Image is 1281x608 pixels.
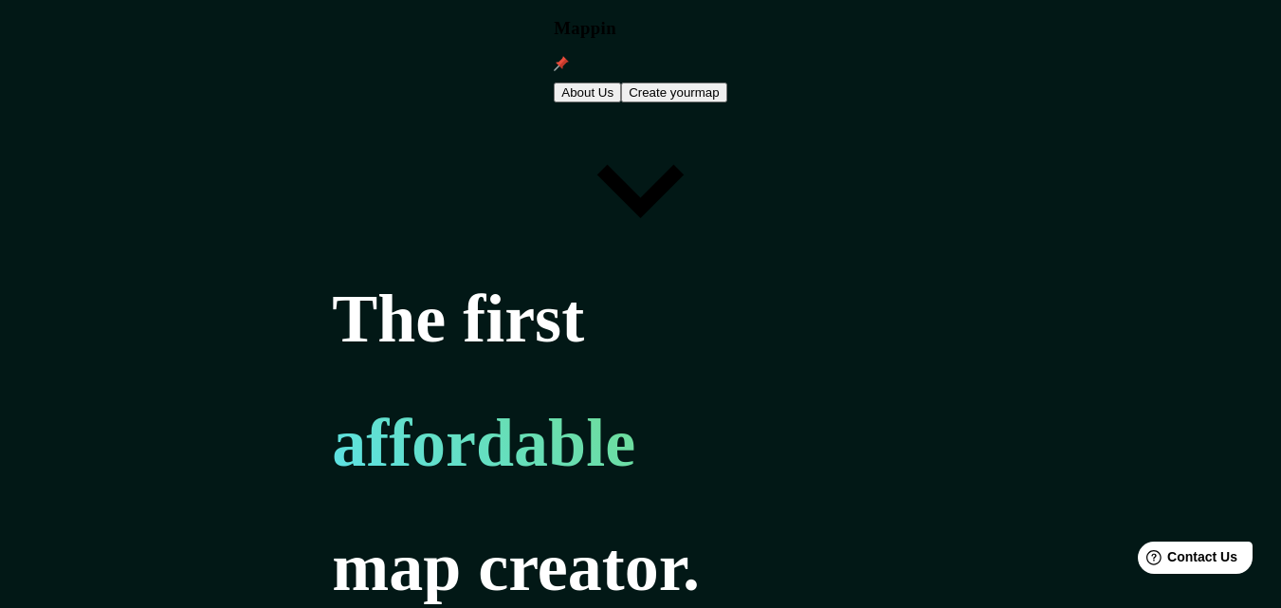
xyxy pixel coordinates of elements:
[621,83,727,102] button: Create yourmap
[554,83,621,102] button: About Us
[554,18,726,39] h3: Mappin
[554,56,569,71] img: mappin-pin
[332,404,949,483] h1: affordable
[1112,534,1260,587] iframe: Help widget launcher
